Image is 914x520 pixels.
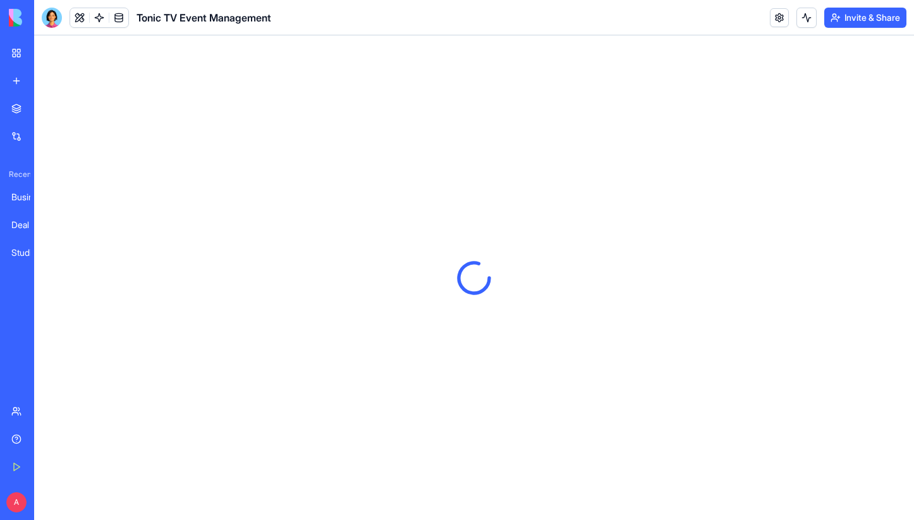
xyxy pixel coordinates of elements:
button: Invite & Share [824,8,906,28]
a: Studio Booking System [4,240,54,265]
a: Business Financial Dashboard [4,184,54,210]
span: A [6,492,27,512]
span: Tonic TV Event Management [137,10,271,25]
span: Recent [4,169,30,179]
div: Business Financial Dashboard [11,191,47,203]
a: Deal Pipeline Manager [4,212,54,238]
img: logo [9,9,87,27]
div: Studio Booking System [11,246,47,259]
div: Deal Pipeline Manager [11,219,47,231]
